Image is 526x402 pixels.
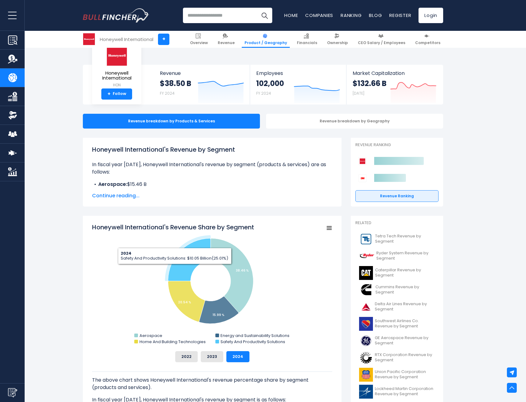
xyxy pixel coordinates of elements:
strong: + [107,91,111,97]
div: Revenue breakdown by Geography [266,114,443,129]
span: Overview [190,40,208,45]
li: $15.46 B [92,181,332,188]
span: CEO Salary / Employees [358,40,405,45]
tspan: Honeywell International's Revenue Share by Segment [92,223,254,232]
a: Ryder System Revenue by Segment [355,248,439,265]
span: GE Aerospace Revenue by Segment [375,335,435,346]
div: Revenue breakdown by Products & Services [83,114,260,129]
tspan: 38.46 % [236,268,249,273]
a: Register [389,12,411,18]
tspan: 20.54 % [178,300,191,305]
small: [DATE] [353,91,364,96]
span: RTX Corporation Revenue by Segment [375,352,435,363]
strong: $132.66 B [353,79,386,88]
p: Related [355,220,439,226]
span: Union Pacific Corporation Revenue by Segment [375,369,435,380]
img: LUV logo [359,317,373,331]
a: Cummins Revenue by Segment [355,281,439,298]
text: Energy and Sustainability Solutions [221,333,289,338]
img: Ownership [8,111,17,120]
a: RTX Corporation Revenue by Segment [355,349,439,366]
a: Honeywell International HON [97,45,137,88]
span: Market Capitalization [353,70,436,76]
img: LMT logo [359,385,373,399]
a: Caterpillar Revenue by Segment [355,265,439,281]
text: Safety And Productivity Solutions [221,339,285,345]
img: Honeywell International competitors logo [358,157,366,165]
span: Cummins Revenue by Segment [375,285,435,295]
tspan: 25.01 % [181,256,193,261]
span: Continue reading... [92,192,332,199]
span: Tetra Tech Revenue by Segment [375,234,435,244]
img: GE logo [359,334,373,348]
b: Aerospace: [98,181,127,188]
a: Home [284,12,298,18]
a: Southwest Airlines Co. Revenue by Segment [355,315,439,332]
a: Financials [294,31,320,48]
img: R logo [359,249,374,263]
img: HON logo [83,33,95,45]
a: Companies [305,12,333,18]
small: FY 2024 [160,91,175,96]
strong: $38.50 B [160,79,191,88]
span: Product / Geography [245,40,287,45]
img: UNP logo [359,368,373,382]
a: Overview [187,31,211,48]
img: 3M Company competitors logo [358,174,366,182]
a: Competitors [412,31,443,48]
span: Caterpillar Revenue by Segment [375,268,435,278]
a: Revenue $38.50 B FY 2024 [154,65,250,105]
span: Lockheed Martin Corporation Revenue by Segment [375,386,435,397]
img: HON logo [106,45,127,66]
a: Revenue Ranking [355,190,439,202]
button: Search [257,8,272,23]
div: Honeywell International [100,36,153,43]
a: Revenue [215,31,237,48]
a: +Follow [101,88,132,100]
p: The above chart shows Honeywell International's revenue percentage share by segment (products and... [92,376,332,391]
a: Tetra Tech Revenue by Segment [355,231,439,248]
button: 2023 [201,351,223,362]
a: CEO Salary / Employees [355,31,408,48]
p: Revenue Ranking [355,142,439,148]
span: Ryder System Revenue by Segment [376,251,435,261]
a: Lockheed Martin Corporation Revenue by Segment [355,383,439,400]
a: Market Capitalization $132.66 B [DATE] [346,65,443,105]
small: HON [97,82,136,88]
a: Delta Air Lines Revenue by Segment [355,298,439,315]
a: Go to homepage [83,8,149,23]
p: In fiscal year [DATE], Honeywell International's revenue by segment (products & services) are as ... [92,161,332,176]
span: Employees [256,70,340,76]
img: DAL logo [359,300,373,314]
a: Login [419,8,443,23]
span: Southwest Airlines Co. Revenue by Segment [375,318,435,329]
span: Revenue [160,70,244,76]
a: Product / Geography [242,31,290,48]
button: 2024 [226,351,249,362]
img: Bullfincher logo [83,8,149,23]
small: FY 2024 [256,91,271,96]
a: Blog [369,12,382,18]
text: Aerospace [140,333,162,338]
svg: Honeywell International's Revenue Share by Segment [92,223,332,346]
a: Ownership [324,31,351,48]
img: CAT logo [359,266,373,280]
span: Revenue [218,40,235,45]
img: CMI logo [359,283,374,297]
button: 2022 [175,351,198,362]
a: + [158,34,169,45]
a: Ranking [341,12,362,18]
img: RTX logo [359,351,373,365]
h1: Honeywell International's Revenue by Segment [92,145,332,154]
strong: 102,000 [256,79,284,88]
a: Employees 102,000 FY 2024 [250,65,346,105]
span: Delta Air Lines Revenue by Segment [375,301,435,312]
a: Union Pacific Corporation Revenue by Segment [355,366,439,383]
span: Competitors [415,40,440,45]
a: GE Aerospace Revenue by Segment [355,332,439,349]
img: TTEK logo [359,232,373,246]
text: Home And Building Technologies [140,339,206,345]
span: Honeywell International [97,71,136,81]
span: Financials [297,40,317,45]
span: Ownership [327,40,348,45]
